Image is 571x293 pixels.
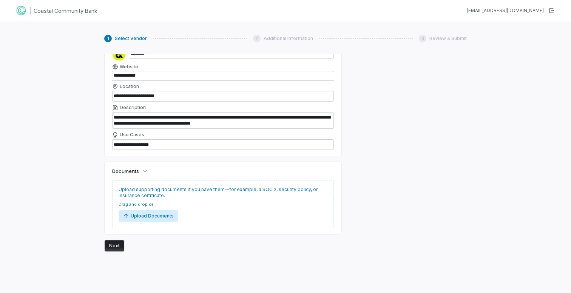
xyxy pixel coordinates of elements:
[105,240,124,251] button: Next
[115,35,147,42] span: Select Vendor
[429,35,467,42] span: Review & Submit
[104,35,112,42] div: 1
[15,5,27,17] img: Clerk Logo
[34,7,97,15] h1: Coastal Community Bank
[119,202,178,207] span: Drag and drop or
[467,8,544,14] div: [EMAIL_ADDRESS][DOMAIN_NAME]
[253,35,261,42] div: 2
[120,105,146,111] span: Description
[112,139,334,150] textarea: Use Cases
[120,132,144,138] span: Use Cases
[120,83,139,89] span: Location
[119,210,178,222] button: Upload Documents
[112,180,334,228] div: Upload supporting documents if you have them—for example, a SOC 2, security policy, or insurance ...
[120,64,138,70] span: Website
[419,35,426,42] div: 3
[112,168,139,174] span: Documents
[112,71,322,80] input: Website
[264,35,313,42] span: Additional Information
[110,164,150,178] button: Documents
[112,112,334,129] textarea: Description
[112,91,334,102] input: Location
